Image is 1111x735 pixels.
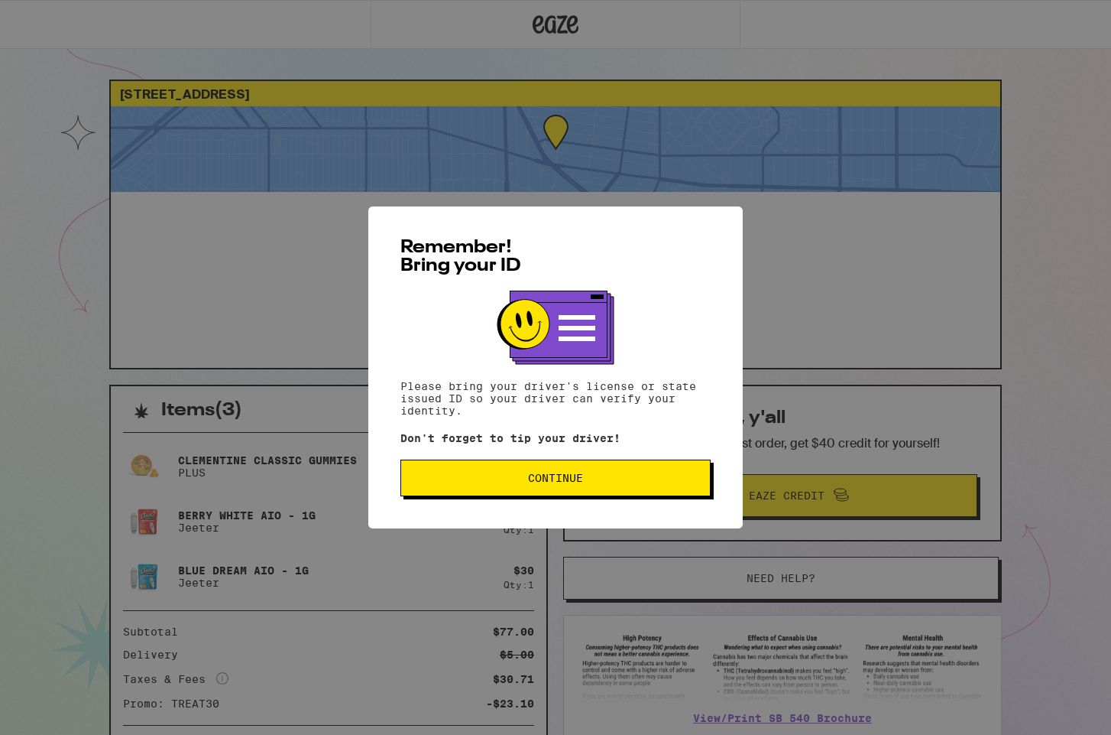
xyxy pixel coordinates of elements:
p: Don't forget to tip your driver! [400,432,711,444]
button: Continue [400,460,711,496]
p: Please bring your driver's license or state issued ID so your driver can verify your identity. [400,380,711,417]
span: Continue [528,473,583,483]
span: Help [35,11,66,24]
span: Remember! Bring your ID [400,239,521,275]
